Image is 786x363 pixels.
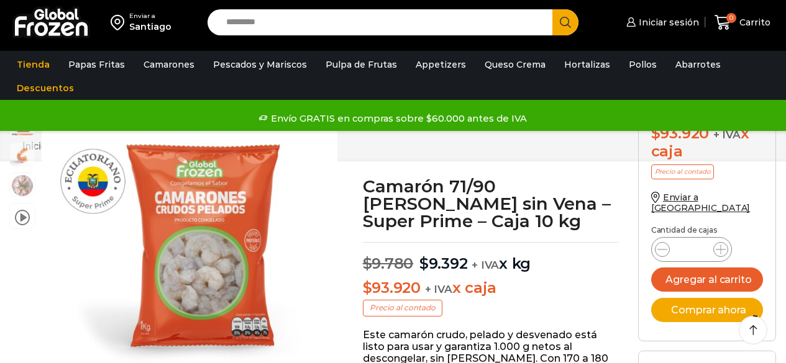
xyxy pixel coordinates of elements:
[363,242,619,273] p: x kg
[129,20,171,33] div: Santiago
[409,53,472,76] a: Appetizers
[651,125,763,161] div: x caja
[10,143,35,168] span: camaron-sin-cascara
[137,53,201,76] a: Camarones
[419,254,429,272] span: $
[363,254,414,272] bdi: 9.780
[651,267,763,292] button: Agregar al carrito
[623,10,699,35] a: Iniciar sesión
[651,226,763,235] p: Cantidad de cajas
[651,164,714,179] p: Precio al contado
[472,259,499,271] span: + IVA
[680,241,703,258] input: Product quantity
[713,128,741,141] span: + IVA
[651,124,660,142] span: $
[558,53,616,76] a: Hortalizas
[10,173,35,198] span: camarones-2
[711,8,774,37] a: 0 Carrito
[478,53,552,76] a: Queso Crema
[636,16,699,29] span: Iniciar sesión
[11,76,80,100] a: Descuentos
[363,279,421,297] bdi: 93.920
[111,12,129,33] img: address-field-icon.svg
[623,53,663,76] a: Pollos
[552,9,578,35] button: Search button
[207,53,313,76] a: Pescados y Mariscos
[129,12,171,20] div: Enviar a
[425,283,452,295] span: + IVA
[62,53,131,76] a: Papas Fritas
[363,279,372,297] span: $
[363,177,619,230] h1: Camarón 71/90 [PERSON_NAME] sin Vena – Super Prime – Caja 10 kg
[363,300,442,316] p: Precio al contado
[363,279,619,297] p: x caja
[419,254,468,272] bdi: 9.392
[319,53,403,76] a: Pulpa de Frutas
[651,192,751,213] a: Enviar a [GEOGRAPHIC_DATA]
[669,53,727,76] a: Abarrotes
[651,298,763,322] button: Comprar ahora
[726,13,736,23] span: 0
[736,16,770,29] span: Carrito
[11,53,56,76] a: Tienda
[363,254,372,272] span: $
[651,124,709,142] bdi: 93.920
